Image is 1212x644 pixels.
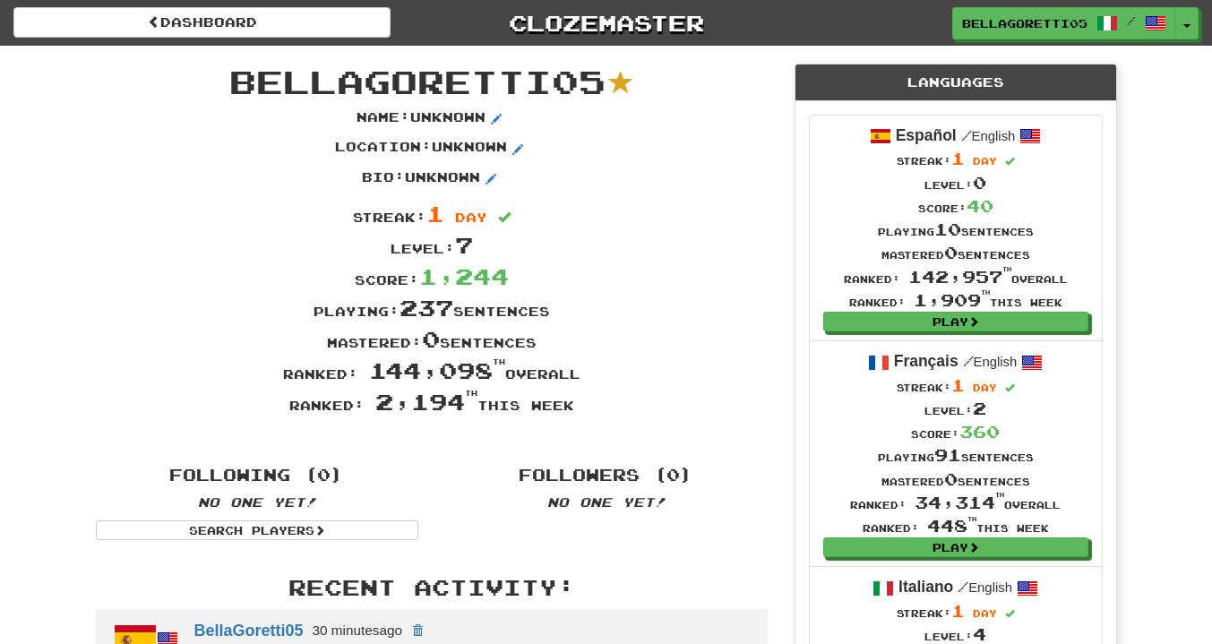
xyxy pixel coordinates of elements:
div: Streak: [844,147,1068,170]
iframe: fb:share_button Facebook Social Plugin [434,426,494,444]
p: Bio : Unknown [362,168,502,190]
span: 448 [927,516,976,536]
span: 1 [951,601,965,621]
span: 360 [959,422,1000,442]
span: 40 [967,196,993,216]
span: 1 [951,375,965,395]
div: Ranked: this week [82,386,781,417]
sup: th [967,516,976,522]
div: Languages [795,64,1116,101]
a: Dashboard [13,7,391,38]
span: 91 [934,445,961,465]
small: 30 minutes ago [313,623,402,638]
div: Streak: [850,374,1061,397]
sup: th [465,389,477,398]
span: BellaGoretti05 [229,62,606,100]
span: 0 [973,173,986,193]
a: Clozemaster [417,7,795,39]
span: 0 [422,325,440,352]
span: 0 [944,243,958,262]
div: Level: [844,171,1068,194]
span: 0 [944,469,958,489]
span: 1 [426,200,444,227]
a: Search Players [96,520,418,540]
span: 2,194 [375,388,477,415]
span: 144,098 [369,356,505,383]
sup: th [981,289,990,296]
strong: Français [894,352,958,370]
div: Ranked: overall [844,265,1068,288]
div: Ranked: overall [850,491,1061,514]
span: 142,957 [908,267,1011,287]
em: No one yet! [198,494,316,510]
h4: Followers (0) [445,467,768,485]
span: 1,244 [419,262,509,289]
div: Ranked: this week [850,514,1061,537]
div: Streak: [851,599,1060,623]
div: Score: [844,194,1068,218]
sup: th [493,357,505,366]
span: / [963,353,974,369]
span: 237 [400,294,453,321]
small: English [963,355,1018,369]
span: BellaGoretti05 [962,15,1087,31]
span: day [973,607,997,619]
span: / [1127,14,1136,27]
span: / [961,127,972,143]
span: 1 [951,149,965,168]
div: Level: [82,229,781,261]
span: 34,314 [915,493,1004,512]
p: Location : Unknown [335,138,529,159]
div: Playing: sentences [82,292,781,323]
div: Score: [850,420,1061,443]
span: day [973,382,997,393]
h4: Following (0) [96,467,418,485]
div: Mastered: sentences [82,323,781,355]
span: / [958,579,968,595]
h3: Recent Activity: [96,576,768,599]
span: Streak includes today. [1005,383,1015,393]
span: Streak includes today. [1005,609,1015,619]
strong: Español [896,126,957,144]
div: Level: [850,397,1061,420]
div: Playing sentences [844,218,1068,241]
sup: th [1002,266,1011,272]
div: Ranked: overall [82,355,781,386]
div: Mastered sentences [844,241,1068,264]
sup: th [995,492,1004,498]
a: Play [823,312,1088,331]
div: Playing sentences [850,443,1061,467]
strong: Italiano [898,578,953,596]
span: 4 [973,624,986,644]
small: English [961,129,1016,143]
a: Play [823,537,1088,557]
span: 1,909 [914,290,990,310]
div: Ranked: this week [844,288,1068,312]
span: day [455,210,487,225]
span: 2 [973,399,986,418]
div: Mastered sentences [850,468,1061,491]
span: Streak includes today. [1005,157,1015,167]
span: day [973,155,997,167]
div: Streak: [82,198,781,229]
span: 10 [934,219,961,239]
p: Name : Unknown [357,108,507,130]
a: BellaGoretti05 [194,621,304,639]
div: Score: [82,261,781,292]
em: No one yet! [547,494,666,510]
span: 7 [455,231,473,258]
iframe: X Post Button [369,426,427,444]
a: BellaGoretti05 / [952,7,1176,39]
small: English [958,580,1012,595]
